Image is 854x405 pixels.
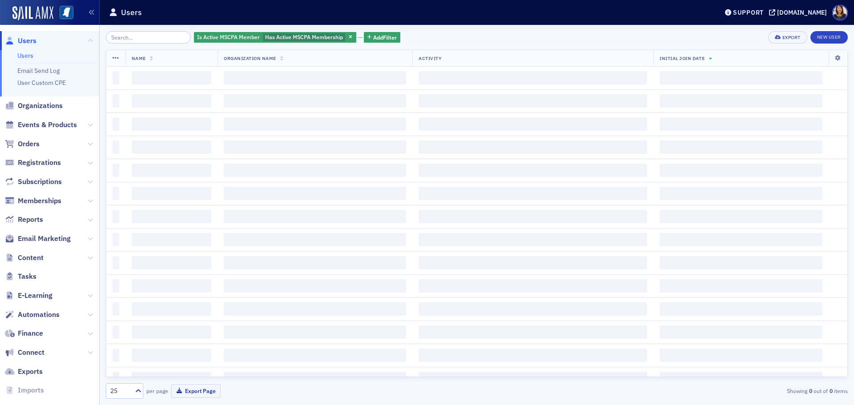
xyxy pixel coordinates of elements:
span: ‌ [132,71,211,84]
span: ‌ [419,71,647,84]
span: ‌ [132,233,211,246]
span: ‌ [419,140,647,154]
a: Orders [5,139,40,149]
span: ‌ [419,117,647,131]
a: Email Marketing [5,234,71,244]
span: ‌ [224,210,406,223]
span: ‌ [660,71,822,84]
span: ‌ [113,71,119,84]
span: Has Active MSCPA Membership [265,33,343,40]
span: ‌ [660,256,822,269]
button: AddFilter [364,32,400,43]
span: ‌ [419,164,647,177]
span: Memberships [18,196,61,206]
span: ‌ [113,279,119,293]
span: ‌ [224,187,406,200]
a: Reports [5,215,43,225]
span: ‌ [224,279,406,293]
span: ‌ [419,256,647,269]
a: Subscriptions [5,177,62,187]
span: ‌ [132,302,211,316]
span: ‌ [132,325,211,339]
span: ‌ [113,117,119,131]
span: ‌ [113,372,119,385]
span: Automations [18,310,60,320]
a: Memberships [5,196,61,206]
span: ‌ [224,349,406,362]
a: Users [17,52,33,60]
span: ‌ [113,256,119,269]
span: ‌ [660,325,822,339]
span: Orders [18,139,40,149]
span: ‌ [419,187,647,200]
span: ‌ [660,349,822,362]
span: Add Filter [373,33,397,41]
span: Reports [18,215,43,225]
span: ‌ [660,233,822,246]
span: ‌ [660,117,822,131]
span: ‌ [419,372,647,385]
img: SailAMX [60,6,73,20]
span: Subscriptions [18,177,62,187]
span: Exports [18,367,43,377]
span: ‌ [419,279,647,293]
span: Name [132,55,146,61]
span: ‌ [660,187,822,200]
a: Email Send Log [17,67,60,75]
a: New User [810,31,848,44]
span: ‌ [419,210,647,223]
span: ‌ [113,140,119,154]
span: ‌ [660,210,822,223]
span: ‌ [660,279,822,293]
span: Imports [18,385,44,395]
a: User Custom CPE [17,79,66,87]
span: Profile [832,5,848,20]
span: ‌ [132,117,211,131]
button: Export Page [171,384,221,398]
div: Has Active MSCPA Membership [194,32,356,43]
button: Export [768,31,807,44]
div: Showing out of items [607,387,848,395]
span: Email Marketing [18,234,71,244]
span: ‌ [113,302,119,316]
a: Organizations [5,101,63,111]
span: ‌ [113,233,119,246]
a: Finance [5,329,43,338]
span: Registrations [18,158,61,168]
a: SailAMX [12,6,53,20]
span: ‌ [660,372,822,385]
span: ‌ [660,164,822,177]
span: ‌ [113,210,119,223]
span: ‌ [660,94,822,108]
a: View Homepage [53,6,73,21]
span: Activity [419,55,442,61]
span: ‌ [224,372,406,385]
span: ‌ [132,140,211,154]
div: Export [782,35,801,40]
span: ‌ [132,279,211,293]
span: ‌ [113,187,119,200]
span: ‌ [660,140,822,154]
span: ‌ [224,325,406,339]
a: Registrations [5,158,61,168]
span: Organizations [18,101,63,111]
a: Connect [5,348,44,357]
span: Finance [18,329,43,338]
span: ‌ [224,140,406,154]
span: Tasks [18,272,36,281]
div: Support [733,8,764,16]
span: ‌ [660,302,822,316]
span: ‌ [224,164,406,177]
span: Organization Name [224,55,276,61]
span: ‌ [224,256,406,269]
a: Tasks [5,272,36,281]
span: Events & Products [18,120,77,130]
span: ‌ [419,94,647,108]
h1: Users [121,7,142,18]
button: [DOMAIN_NAME] [769,9,830,16]
div: 25 [110,386,130,396]
span: ‌ [224,233,406,246]
span: ‌ [224,302,406,316]
label: per page [146,387,168,395]
a: E-Learning [5,291,52,301]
